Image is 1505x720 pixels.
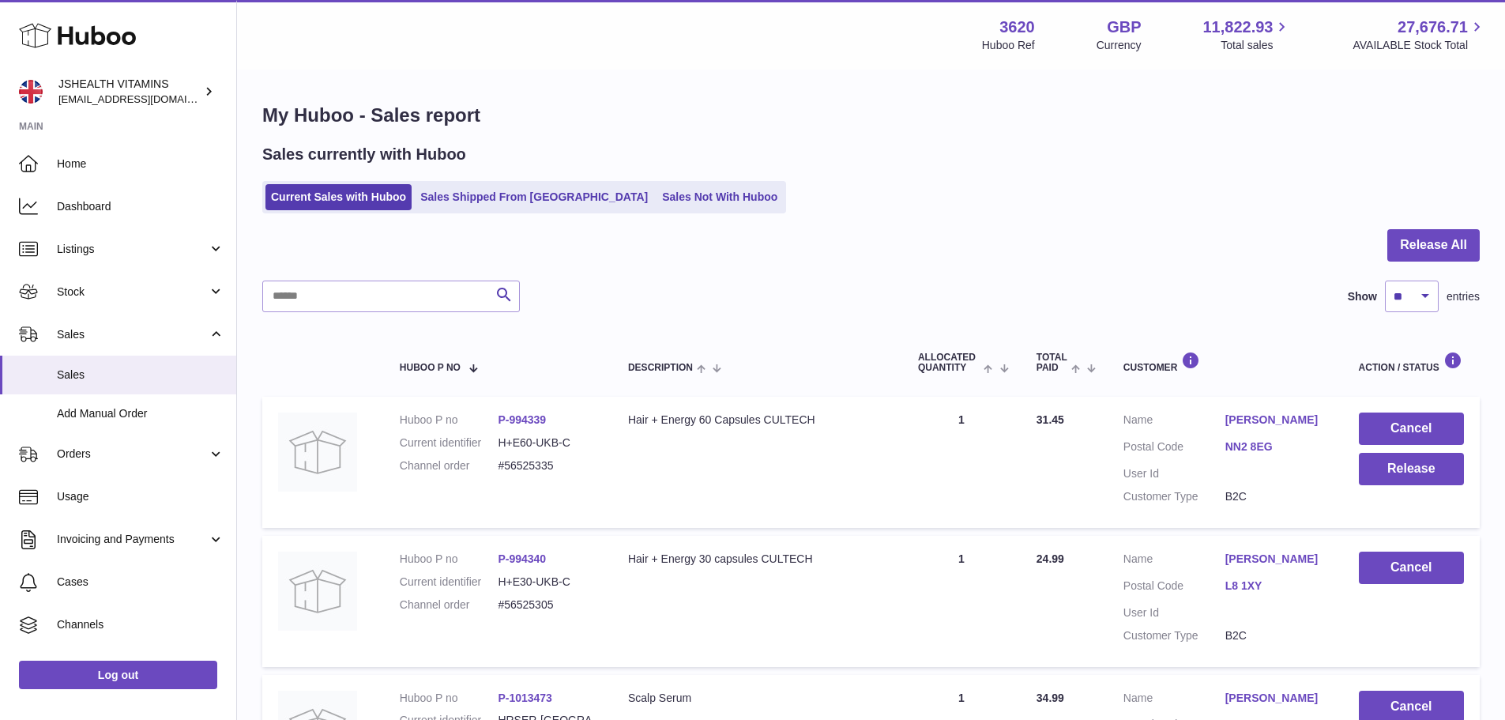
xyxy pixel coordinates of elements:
button: Cancel [1359,552,1464,584]
div: Hair + Energy 30 capsules CULTECH [628,552,886,567]
span: Home [57,156,224,172]
span: Channels [57,617,224,632]
strong: 3620 [999,17,1035,38]
dt: Channel order [400,597,499,613]
dd: #56525305 [498,597,596,613]
dt: Current identifier [400,575,499,590]
a: [PERSON_NAME] [1225,691,1327,706]
dt: Huboo P no [400,691,499,706]
button: Release [1359,453,1464,485]
span: Usage [57,489,224,504]
dt: Name [1123,552,1225,571]
dt: Huboo P no [400,552,499,567]
div: Action / Status [1359,352,1464,373]
a: L8 1XY [1225,579,1327,594]
span: Description [628,363,693,373]
div: Currency [1097,38,1142,53]
a: 11,822.93 Total sales [1202,17,1291,53]
a: Log out [19,661,217,689]
span: Total sales [1221,38,1291,53]
a: P-1013473 [498,692,552,704]
span: Invoicing and Payments [57,532,208,547]
div: JSHEALTH VITAMINS [58,77,201,107]
span: AVAILABLE Stock Total [1353,38,1486,53]
a: Sales Shipped From [GEOGRAPHIC_DATA] [415,184,653,210]
td: 1 [902,397,1021,528]
h1: My Huboo - Sales report [262,103,1480,128]
dt: Customer Type [1123,628,1225,643]
dt: Channel order [400,458,499,473]
span: Stock [57,285,208,300]
span: Sales [57,327,208,342]
span: 11,822.93 [1202,17,1273,38]
span: 27,676.71 [1398,17,1468,38]
span: 34.99 [1037,692,1064,704]
a: 27,676.71 AVAILABLE Stock Total [1353,17,1486,53]
img: no-photo.jpg [278,413,357,492]
a: P-994339 [498,413,546,426]
img: internalAdmin-3620@internal.huboo.com [19,80,43,104]
dt: Postal Code [1123,439,1225,458]
a: P-994340 [498,552,546,565]
a: [PERSON_NAME] [1225,413,1327,428]
a: NN2 8EG [1225,439,1327,454]
span: Orders [57,447,208,462]
td: 1 [902,536,1021,667]
span: Total paid [1037,352,1067,373]
span: entries [1447,289,1480,304]
label: Show [1348,289,1377,304]
button: Release All [1387,229,1480,262]
a: Sales Not With Huboo [657,184,783,210]
span: 31.45 [1037,413,1064,426]
dt: Current identifier [400,435,499,450]
div: Customer [1123,352,1327,373]
div: Scalp Serum [628,691,886,706]
a: [PERSON_NAME] [1225,552,1327,567]
span: Sales [57,368,224,383]
dt: Name [1123,691,1225,710]
span: Huboo P no [400,363,461,373]
dd: B2C [1225,489,1327,504]
button: Cancel [1359,413,1464,445]
span: Cases [57,575,224,590]
div: Hair + Energy 60 Capsules CULTECH [628,413,886,428]
span: Dashboard [57,199,224,214]
dt: Customer Type [1123,489,1225,504]
span: ALLOCATED Quantity [918,352,980,373]
dt: User Id [1123,605,1225,620]
img: no-photo.jpg [278,552,357,631]
h2: Sales currently with Huboo [262,144,466,165]
span: [EMAIL_ADDRESS][DOMAIN_NAME] [58,92,232,105]
span: Add Manual Order [57,406,224,421]
dd: #56525335 [498,458,596,473]
dt: Postal Code [1123,579,1225,597]
dd: H+E30-UKB-C [498,575,596,590]
span: Listings [57,242,208,257]
dd: H+E60-UKB-C [498,435,596,450]
span: 24.99 [1037,552,1064,565]
div: Huboo Ref [982,38,1035,53]
a: Current Sales with Huboo [265,184,412,210]
dt: Huboo P no [400,413,499,428]
dd: B2C [1225,628,1327,643]
dt: User Id [1123,466,1225,481]
dt: Name [1123,413,1225,432]
strong: GBP [1107,17,1141,38]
